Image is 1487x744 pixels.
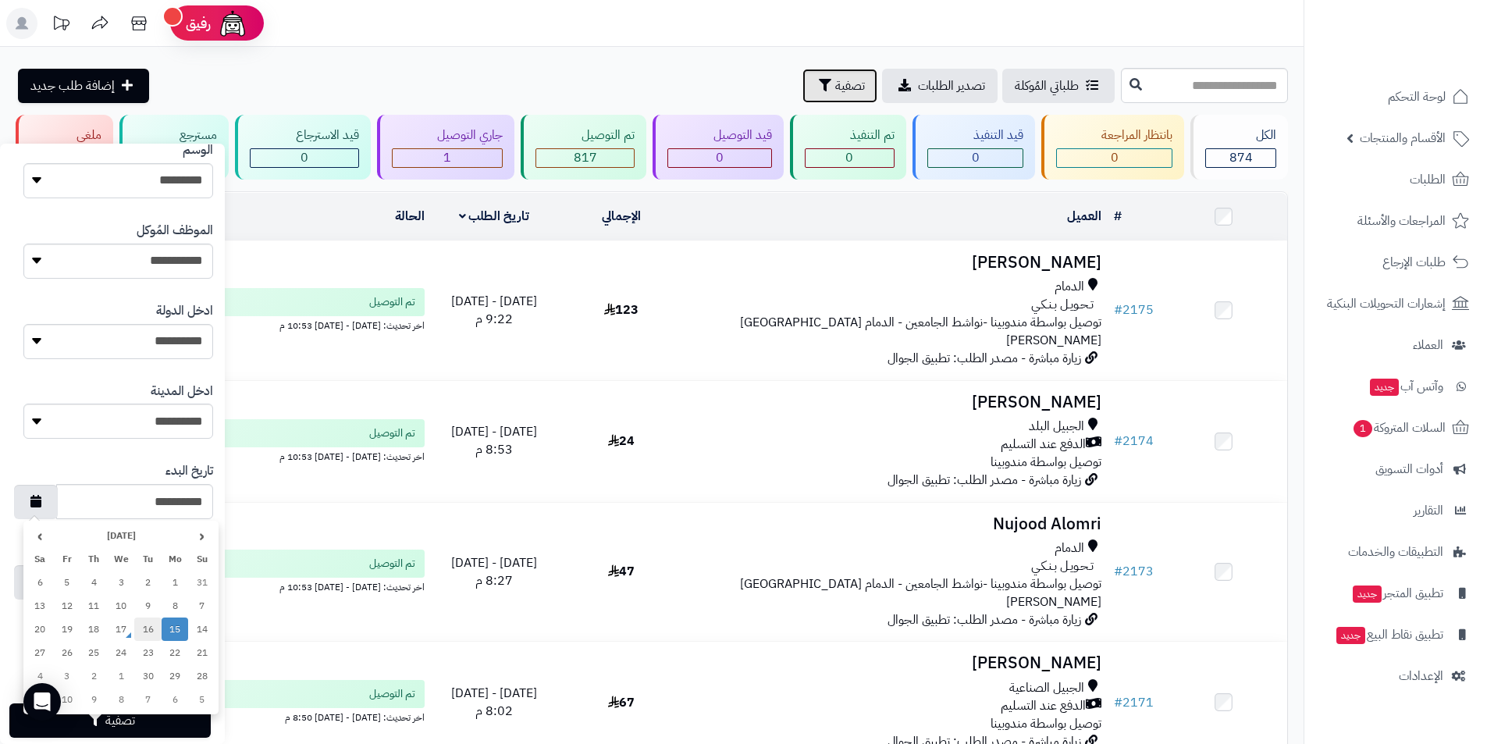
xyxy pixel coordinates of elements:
[1114,693,1154,712] a: #2171
[1382,251,1446,273] span: طلبات الإرجاع
[162,571,189,594] td: 1
[1414,500,1443,522] span: التقارير
[108,547,135,571] th: We
[888,471,1081,489] span: زيارة مباشرة - مصدر الطلب: تطبيق الجوال
[80,641,108,664] td: 25
[1370,379,1399,396] span: جديد
[451,684,537,721] span: [DATE] - [DATE] 8:02 م
[162,547,189,571] th: Mo
[608,693,635,712] span: 67
[602,207,641,226] a: الإجمالي
[188,524,215,547] th: ‹
[162,594,189,618] td: 8
[369,294,415,310] span: تم التوصيل
[1314,368,1478,405] a: وآتس آبجديد
[1336,627,1365,644] span: جديد
[392,126,503,144] div: جاري التوصيل
[1187,115,1291,180] a: الكل874
[27,664,54,688] td: 4
[116,115,233,180] a: مسترجع 0
[1002,69,1115,103] a: طلباتي المُوكلة
[604,301,639,319] span: 123
[134,688,162,711] td: 7
[1067,207,1101,226] a: العميل
[1229,148,1253,167] span: 874
[369,556,415,571] span: تم التوصيل
[108,618,135,641] td: 17
[1114,693,1122,712] span: #
[1314,409,1478,447] a: السلات المتروكة1
[183,141,213,159] label: الوسم
[134,641,162,664] td: 23
[251,149,358,167] div: 0
[108,641,135,664] td: 24
[188,664,215,688] td: 28
[667,126,772,144] div: قيد التوصيل
[1055,539,1084,557] span: الدمام
[691,393,1101,411] h3: [PERSON_NAME]
[1114,301,1154,319] a: #2175
[369,425,415,441] span: تم التوصيل
[1055,278,1084,296] span: الدمام
[18,69,149,103] a: إضافة طلب جديد
[162,618,189,641] td: 15
[54,547,81,571] th: Fr
[443,148,451,167] span: 1
[186,14,211,33] span: رفيق
[1114,432,1122,450] span: #
[574,148,597,167] span: 817
[1314,575,1478,612] a: تطبيق المتجرجديد
[80,594,108,618] td: 11
[217,8,248,39] img: ai-face.png
[1031,557,1094,575] span: تـحـويـل بـنـكـي
[1314,244,1478,281] a: طلبات الإرجاع
[156,302,213,320] label: ادخل الدولة
[188,618,215,641] td: 14
[30,126,101,144] div: ملغي
[395,207,425,226] a: الحالة
[1375,458,1443,480] span: أدوات التسويق
[54,524,189,547] th: [DATE]
[1114,207,1122,226] a: #
[806,149,895,167] div: 0
[80,547,108,571] th: Th
[134,547,162,571] th: Tu
[835,77,865,95] span: تصفية
[1114,562,1154,581] a: #2173
[535,126,635,144] div: تم التوصيل
[1056,126,1173,144] div: بانتظار المراجعة
[691,654,1101,672] h3: [PERSON_NAME]
[80,571,108,594] td: 4
[1314,533,1478,571] a: التطبيقات والخدمات
[54,594,81,618] td: 12
[1111,148,1119,167] span: 0
[1381,36,1472,69] img: logo-2.png
[1114,432,1154,450] a: #2174
[1009,679,1084,697] span: الجبيل الصناعية
[1352,417,1446,439] span: السلات المتروكة
[1357,210,1446,232] span: المراجعات والأسئلة
[1327,293,1446,315] span: إشعارات التحويلات البنكية
[1114,562,1122,581] span: #
[716,148,724,167] span: 0
[250,126,359,144] div: قيد الاسترجاع
[918,77,985,95] span: تصدير الطلبات
[134,664,162,688] td: 30
[137,222,213,240] label: الموظف المُوكل
[30,77,115,95] span: إضافة طلب جديد
[54,571,81,594] td: 5
[518,115,649,180] a: تم التوصيل 817
[27,524,54,547] th: ›
[928,149,1023,167] div: 0
[1114,301,1122,319] span: #
[1413,334,1443,356] span: العملاء
[972,148,980,167] span: 0
[1314,657,1478,695] a: الإعدادات
[802,69,877,103] button: تصفية
[668,149,771,167] div: 0
[691,515,1101,533] h3: Nujood Alomri
[54,664,81,688] td: 3
[909,115,1038,180] a: قيد التنفيذ 0
[1368,376,1443,397] span: وآتس آب
[188,594,215,618] td: 7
